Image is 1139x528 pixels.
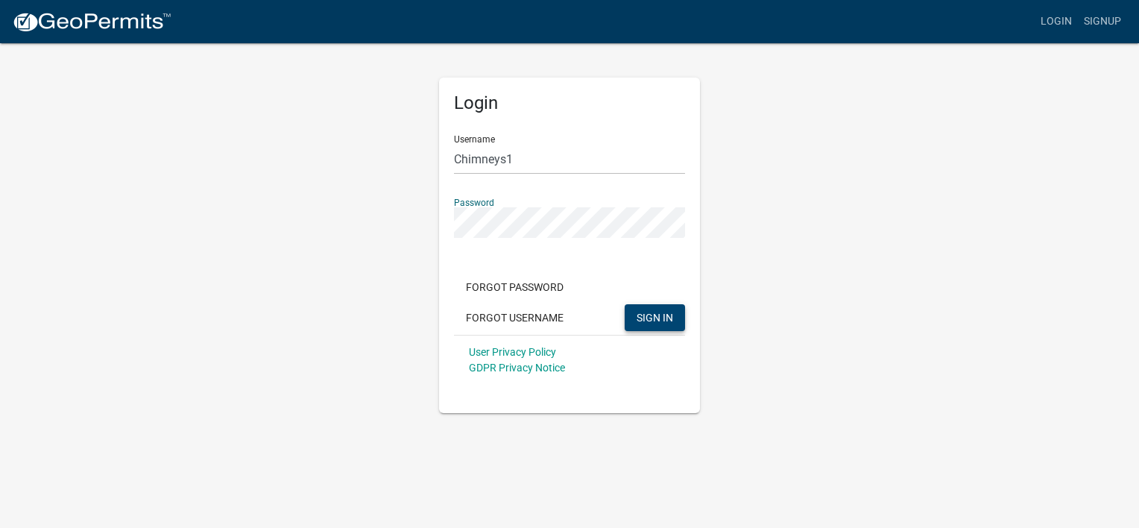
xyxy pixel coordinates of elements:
[625,304,685,331] button: SIGN IN
[469,346,556,358] a: User Privacy Policy
[454,274,575,301] button: Forgot Password
[454,304,575,331] button: Forgot Username
[637,311,673,323] span: SIGN IN
[469,362,565,374] a: GDPR Privacy Notice
[1035,7,1078,36] a: Login
[454,92,685,114] h5: Login
[1078,7,1127,36] a: Signup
